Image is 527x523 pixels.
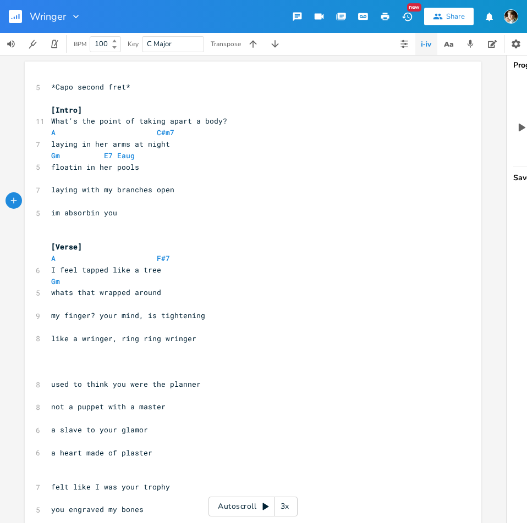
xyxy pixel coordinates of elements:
span: Gm [51,276,60,286]
span: E7 [104,151,113,160]
span: *Capo second fret* [51,82,130,92]
span: felt like I was your trophy [51,482,170,492]
span: not a puppet with a master [51,402,166,411]
span: [Verse] [51,242,82,252]
span: F#7 [157,253,170,263]
span: im absorbin you [51,208,117,218]
span: A [51,127,56,137]
span: laying with my branches open [51,185,174,194]
span: you engraved my bones [51,504,144,514]
button: Share [424,8,474,25]
span: used to think you were the planner [51,379,201,389]
span: A [51,253,56,263]
span: Eaug [117,151,135,160]
div: Transpose [211,41,241,47]
div: Autoscroll [208,497,298,516]
span: whats that wrapped around [51,287,161,297]
span: C#m7 [157,127,174,137]
span: [Intro] [51,105,82,115]
div: Share [446,12,465,21]
span: my finger? your mind, is tightening [51,310,205,320]
div: New [407,3,421,12]
span: laying in her arms at night [51,139,170,149]
img: Robert Wise [504,9,518,24]
span: like a wringer, ring ring wringer [51,333,196,343]
button: New [396,7,418,26]
span: a slave to your glamor [51,425,148,435]
div: Key [128,41,139,47]
div: BPM [74,41,86,47]
span: a heart made of plaster [51,448,152,458]
span: What's the point of taking apart a body? [51,116,227,126]
span: I feel tapped like a tree [51,265,161,275]
div: 3x [275,497,295,516]
span: C Major [147,39,172,49]
span: Wringer [30,12,66,21]
span: Gm [51,151,60,160]
span: floatin in her pools [51,162,139,172]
